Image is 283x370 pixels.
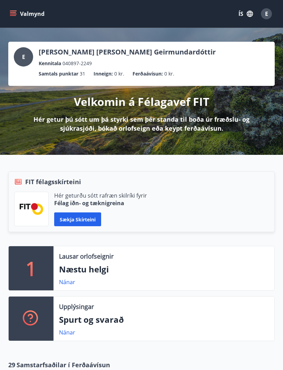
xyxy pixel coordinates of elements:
p: [PERSON_NAME] [PERSON_NAME] Geirmundardóttir [39,47,216,57]
p: Félag iðn- og tæknigreina [54,199,147,207]
span: 29 [8,360,15,369]
p: Inneign : [94,70,113,78]
p: Velkomin á Félagavef FIT [74,94,209,109]
p: Kennitala [39,60,61,67]
span: E [265,10,268,18]
img: FPQVkF9lTnNbbaRSFyT17YYeljoOGk5m51IhT0bO.png [20,203,43,214]
p: Ferðaávísun : [133,70,163,78]
a: Nánar [59,278,75,286]
p: Lausar orlofseignir [59,252,114,261]
a: Nánar [59,329,75,336]
button: menu [8,8,47,20]
p: Samtals punktar [39,70,78,78]
p: Spurt og svarað [59,314,269,326]
span: E [22,53,25,61]
p: Hér getur þú sótt um þá styrki sem þér standa til boða úr fræðslu- og sjúkrasjóði, bókað orlofsei... [19,115,264,133]
p: Næstu helgi [59,263,269,275]
span: 31 [80,70,85,78]
button: ÍS [235,8,257,20]
p: Hér geturðu sótt rafræn skilríki fyrir [54,192,147,199]
button: E [258,6,275,22]
span: FIT félagsskírteini [25,177,81,186]
span: 0 kr. [164,70,174,78]
p: Upplýsingar [59,302,94,311]
p: 1 [26,255,37,281]
span: 040897-2249 [62,60,92,67]
span: Samstarfsaðilar í Ferðaávísun [17,360,110,369]
button: Sækja skírteini [54,212,101,226]
span: 0 kr. [114,70,124,78]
